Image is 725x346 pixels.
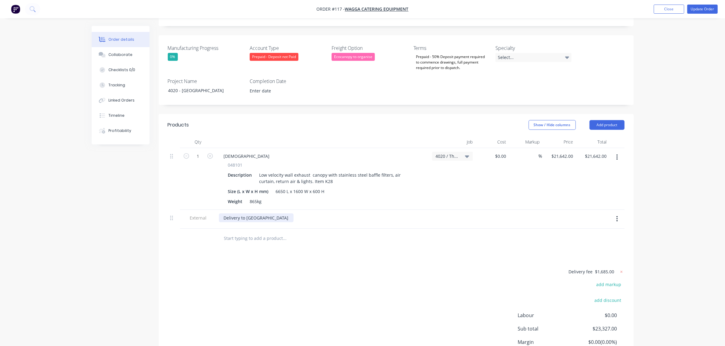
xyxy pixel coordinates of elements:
[224,232,346,244] input: Start typing to add a product...
[108,98,135,103] div: Linked Orders
[345,6,409,12] a: Wagga Catering Equipment
[180,136,216,148] div: Qty
[572,338,617,346] span: $0.00 ( 0.00 %)
[92,78,150,93] button: Tracking
[250,53,298,61] div: Prepaid - Deposit not Paid
[273,187,327,196] div: 6650 L x 1600 W x 600 H
[495,44,572,52] label: Specialty
[108,67,135,73] div: Checklists 0/0
[518,325,572,332] span: Sub total
[518,312,572,319] span: Labour
[687,5,718,14] button: Update Order
[108,128,131,133] div: Profitability
[591,296,625,304] button: add discount
[108,82,125,88] div: Tracking
[168,44,244,52] label: Manufacturing Progress
[92,62,150,78] button: Checklists 0/0
[168,53,178,61] div: 0%
[163,86,239,95] div: 4020 - [GEOGRAPHIC_DATA]
[590,120,625,130] button: Add product
[572,325,617,332] span: $23,327.00
[226,171,255,179] div: Description
[108,113,125,118] div: Timeline
[332,53,375,61] div: Ecocanopy to organise
[245,86,321,95] input: Enter date
[572,312,617,319] span: $0.00
[569,269,593,275] span: Delivery fee
[92,108,150,123] button: Timeline
[226,187,271,196] div: Size (L x W x H mm)
[576,136,609,148] div: Total
[414,44,490,52] label: Terms
[317,6,345,12] span: Order #117 -
[539,153,542,160] span: %
[92,123,150,138] button: Profitability
[108,52,132,57] div: Collaborate
[436,153,459,159] span: 4020 / Thurgoona Golf Club [GEOGRAPHIC_DATA]
[92,47,150,62] button: Collaborate
[529,120,576,130] button: Show / Hide columns
[250,78,326,85] label: Completion Date
[248,197,264,206] div: 865kg
[257,171,418,186] div: Low velocity wall exhaust canopy with stainless steel baffle filters, air curtain, return air & l...
[228,162,243,168] span: 048101
[168,78,244,85] label: Project Name
[92,93,150,108] button: Linked Orders
[542,136,576,148] div: Price
[414,53,490,72] div: Prepaid - 50% Deposit payment required to commence drawings, full payment required prior to dispa...
[182,215,214,221] span: External
[11,5,20,14] img: Factory
[593,280,625,289] button: add markup
[509,136,542,148] div: Markup
[654,5,684,14] button: Close
[168,121,189,129] div: Products
[518,338,572,346] span: Margin
[219,152,275,161] div: [DEMOGRAPHIC_DATA]
[332,44,408,52] label: Freight Option
[92,32,150,47] button: Order details
[108,37,134,42] div: Order details
[595,268,614,275] span: $1,685.00
[226,197,245,206] div: Weight
[250,44,326,52] label: Account Type
[430,136,475,148] div: Job
[495,53,572,62] div: Select...
[475,136,509,148] div: Cost
[219,213,294,222] div: Delivery to [GEOGRAPHIC_DATA]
